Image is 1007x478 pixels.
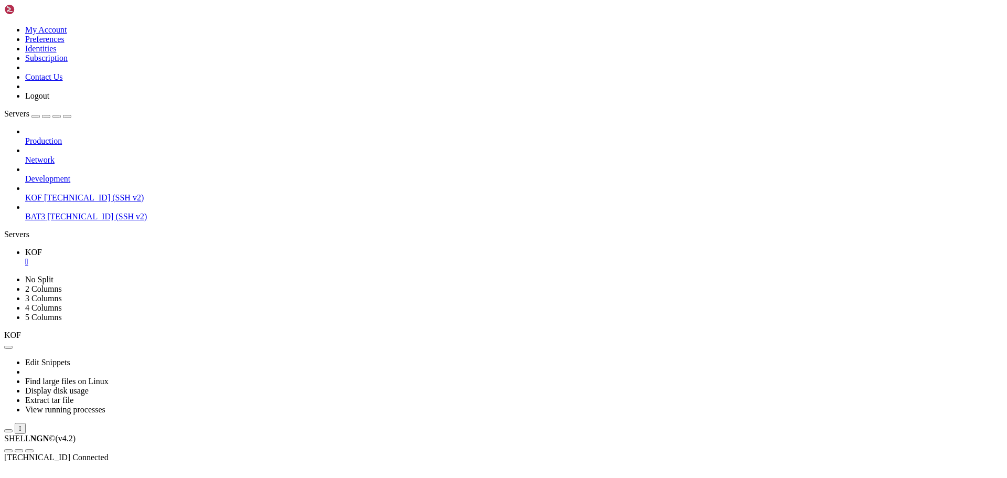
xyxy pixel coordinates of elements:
a: Development [25,174,1003,184]
span: BAT3 [25,212,45,221]
a:  [25,257,1003,267]
li: Network [25,146,1003,165]
span: [TECHNICAL_ID] (SSH v2) [44,193,144,202]
li: KOF [TECHNICAL_ID] (SSH v2) [25,184,1003,203]
img: Shellngn [4,4,65,15]
span: [TECHNICAL_ID] (SSH v2) [47,212,147,221]
span: KOF [25,193,42,202]
span: Servers [4,109,29,118]
a: Edit Snippets [25,358,70,367]
a: Identities [25,44,57,53]
a: KOF [25,248,1003,267]
a: Network [25,155,1003,165]
span: Network [25,155,55,164]
a: KOF [TECHNICAL_ID] (SSH v2) [25,193,1003,203]
span: Development [25,174,70,183]
a: 5 Columns [25,313,62,322]
a: Preferences [25,35,65,44]
a: Find large files on Linux [25,377,109,386]
a: No Split [25,275,53,284]
a: Servers [4,109,71,118]
div:  [19,424,22,432]
span: Production [25,136,62,145]
li: Production [25,127,1003,146]
li: Development [25,165,1003,184]
a: Contact Us [25,72,63,81]
button:  [15,423,26,434]
a: Extract tar file [25,396,73,405]
div: Servers [4,230,1003,239]
a: Production [25,136,1003,146]
span: KOF [25,248,42,257]
a: Logout [25,91,49,100]
a: Display disk usage [25,386,89,395]
span: KOF [4,331,21,339]
a: BAT3 [TECHNICAL_ID] (SSH v2) [25,212,1003,221]
a: View running processes [25,405,105,414]
li: BAT3 [TECHNICAL_ID] (SSH v2) [25,203,1003,221]
a: 2 Columns [25,284,62,293]
a: My Account [25,25,67,34]
a: 4 Columns [25,303,62,312]
a: Subscription [25,54,68,62]
a: 3 Columns [25,294,62,303]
